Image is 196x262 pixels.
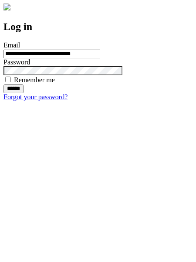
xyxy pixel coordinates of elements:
label: Password [3,58,30,66]
a: Forgot your password? [3,93,68,101]
h2: Log in [3,21,193,33]
label: Remember me [14,76,55,84]
label: Email [3,41,20,49]
img: logo-4e3dc11c47720685a147b03b5a06dd966a58ff35d612b21f08c02c0306f2b779.png [3,3,10,10]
